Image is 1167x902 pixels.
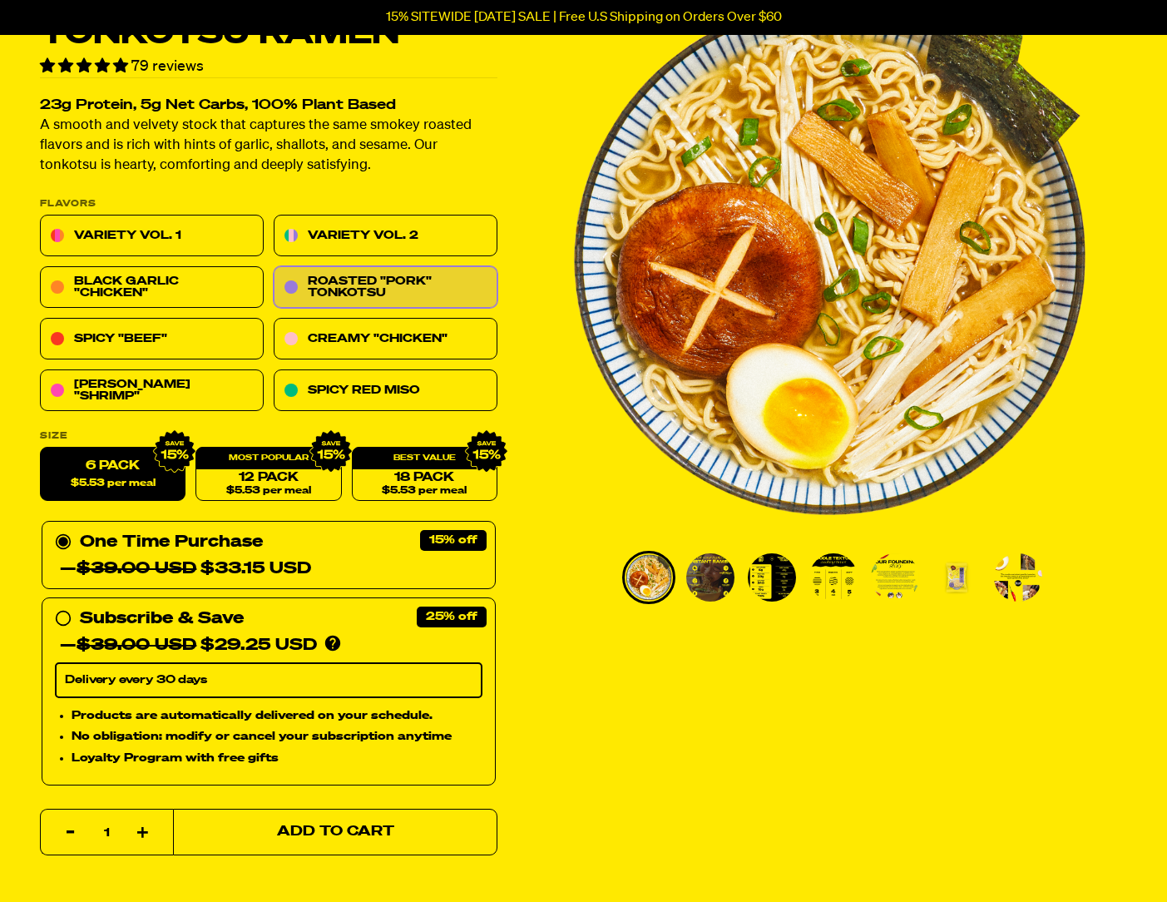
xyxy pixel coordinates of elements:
label: Size [40,432,497,441]
span: 4.77 stars [40,59,131,74]
a: Variety Vol. 2 [274,216,497,257]
a: 12 Pack$5.53 per meal [195,448,341,502]
li: Go to slide 5 [868,551,922,604]
img: Roasted "Pork" Tonkotsu Ramen [994,553,1042,602]
a: Variety Vol. 1 [40,216,264,257]
div: Subscribe & Save [80,606,244,632]
li: Go to slide 4 [807,551,860,604]
img: IMG_9632.png [153,430,196,473]
button: Add to Cart [173,809,497,855]
img: IMG_9632.png [309,430,352,473]
a: Spicy Red Miso [274,370,497,412]
a: Black Garlic "Chicken" [40,267,264,309]
li: Go to slide 2 [684,551,737,604]
p: 15% SITEWIDE [DATE] SALE | Free U.S Shipping on Orders Over $60 [386,10,782,25]
del: $39.00 USD [77,637,196,654]
iframe: Marketing Popup [8,825,180,894]
a: [PERSON_NAME] "Shrimp" [40,370,264,412]
li: Go to slide 6 [930,551,983,604]
a: Creamy "Chicken" [274,319,497,360]
div: PDP main carousel thumbnails [557,551,1101,604]
img: IMG_9632.png [465,430,508,473]
p: A smooth and velvety stock that captures the same smokey roasted flavors and is rich with hints o... [40,116,497,176]
img: Roasted "Pork" Tonkotsu Ramen [748,553,796,602]
a: 18 Pack$5.53 per meal [352,448,497,502]
h2: 23g Protein, 5g Net Carbs, 100% Plant Based [40,99,497,113]
li: Products are automatically delivered on your schedule. [72,706,482,725]
select: Subscribe & Save —$39.00 USD$29.25 USD Products are automatically delivered on your schedule. No ... [55,663,482,698]
img: Roasted "Pork" Tonkotsu Ramen [809,553,858,602]
div: — $33.15 USD [60,556,311,582]
label: 6 pack [40,448,185,502]
p: Flavors [40,200,497,209]
a: Roasted "Pork" Tonkotsu [274,267,497,309]
input: quantity [51,810,163,856]
li: Go to slide 7 [991,551,1045,604]
li: Go to slide 1 [622,551,675,604]
span: 79 reviews [131,59,204,74]
li: Go to slide 3 [745,551,799,604]
img: Roasted "Pork" Tonkotsu Ramen [625,553,673,602]
img: Roasted "Pork" Tonkotsu Ramen [932,553,981,602]
img: Roasted "Pork" Tonkotsu Ramen [686,553,734,602]
img: Roasted "Pork" Tonkotsu Ramen [871,553,919,602]
span: Add to Cart [277,825,394,840]
a: Spicy "Beef" [40,319,264,360]
li: Loyalty Program with free gifts [72,750,482,768]
span: $5.53 per meal [71,478,156,489]
div: One Time Purchase [55,529,482,582]
del: $39.00 USD [77,561,196,577]
div: — $29.25 USD [60,632,317,659]
li: No obligation: modify or cancel your subscription anytime [72,728,482,746]
span: $5.53 per meal [226,486,311,497]
span: $5.53 per meal [382,486,467,497]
